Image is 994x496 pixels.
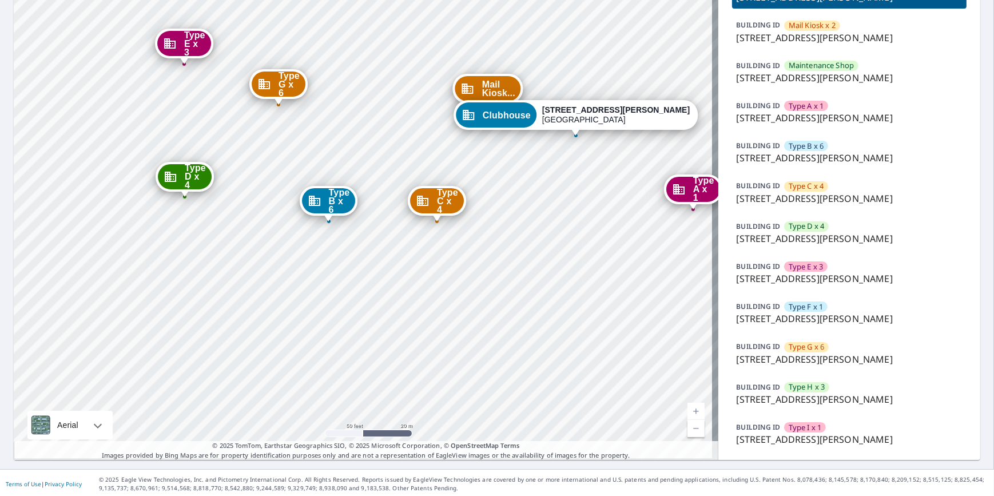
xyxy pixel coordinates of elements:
p: Images provided by Bing Maps are for property identification purposes only and are not a represen... [14,441,718,460]
p: BUILDING ID [737,20,781,30]
a: OpenStreetMap [451,441,499,450]
div: Dropped pin, building Type G x 6, Commercial property, 8000 John Davis Dr Frankfort, KY 40601 [249,69,308,105]
p: BUILDING ID [737,61,781,70]
p: [STREET_ADDRESS][PERSON_NAME] [737,192,963,205]
span: Type C x 4 [789,181,824,192]
div: Dropped pin, building Type D x 4, Commercial property, 8000 John Davis Dr Frankfort, KY 40601 [156,162,214,197]
div: [GEOGRAPHIC_DATA] [542,105,690,125]
a: Privacy Policy [45,480,82,488]
span: Maintenance Shop [789,60,854,71]
div: Aerial [54,411,82,439]
p: [STREET_ADDRESS][PERSON_NAME] [737,312,963,326]
p: BUILDING ID [737,141,781,150]
div: Dropped pin, building Mail Kiosk x 2, Commercial property, 8000 John Davis Dr Frankfort, KY 40601 [453,74,523,109]
span: Clubhouse [483,111,531,120]
span: Mail Kiosk x 2 [789,20,836,31]
span: © 2025 TomTom, Earthstar Geographics SIO, © 2025 Microsoft Corporation, © [212,441,519,451]
div: Dropped pin, building Type B x 6, Commercial property, 8000 John Davis Dr Frankfort, KY 40601 [300,186,358,221]
span: Type D x 4 [185,164,206,189]
div: Dropped pin, building Clubhouse, Commercial property, 8000 John Davis Dr Frankfort, KY 40601 [454,100,698,136]
p: | [6,481,82,487]
p: BUILDING ID [737,301,781,311]
a: Terms [501,441,520,450]
a: Terms of Use [6,480,41,488]
div: Dropped pin, building Type A x 1, Commercial property, 8000 John Davis Dr Frankfort, KY 40601 [664,174,722,210]
span: Type H x 3 [789,382,825,392]
p: BUILDING ID [737,101,781,110]
p: [STREET_ADDRESS][PERSON_NAME] [737,111,963,125]
p: BUILDING ID [737,342,781,351]
strong: [STREET_ADDRESS][PERSON_NAME] [542,105,690,114]
p: [STREET_ADDRESS][PERSON_NAME] [737,151,963,165]
span: Type G x 6 [279,72,300,97]
a: Current Level 19, Zoom Out [687,420,705,437]
p: BUILDING ID [737,221,781,231]
span: Type C x 4 [437,188,458,214]
span: Type F x 1 [789,301,824,312]
span: Type A x 1 [693,176,714,202]
span: Mail Kiosk... [482,80,515,97]
p: [STREET_ADDRESS][PERSON_NAME] [737,31,963,45]
p: BUILDING ID [737,422,781,432]
p: BUILDING ID [737,261,781,271]
p: [STREET_ADDRESS][PERSON_NAME] [737,352,963,366]
span: Type D x 4 [789,221,825,232]
span: Type A x 1 [789,101,824,112]
span: Type I x 1 [789,422,822,433]
p: [STREET_ADDRESS][PERSON_NAME] [737,272,963,285]
p: © 2025 Eagle View Technologies, Inc. and Pictometry International Corp. All Rights Reserved. Repo... [99,475,988,493]
p: [STREET_ADDRESS][PERSON_NAME] [737,71,963,85]
span: Type E x 3 [184,31,205,57]
a: Current Level 19, Zoom In [687,403,705,420]
div: Dropped pin, building Type C x 4, Commercial property, 8000 John Davis Dr Frankfort, KY 40601 [408,186,466,221]
p: [STREET_ADDRESS][PERSON_NAME] [737,432,963,446]
span: Type B x 6 [789,141,824,152]
span: Type E x 3 [789,261,824,272]
div: Dropped pin, building Type E x 3, Commercial property, 8000 John Davis Dr Frankfort, KY 40601 [155,29,213,64]
p: [STREET_ADDRESS][PERSON_NAME] [737,392,963,406]
div: Aerial [27,411,113,439]
p: BUILDING ID [737,382,781,392]
span: Type B x 6 [329,188,350,214]
span: Type G x 6 [789,342,825,352]
p: BUILDING ID [737,181,781,191]
p: [STREET_ADDRESS][PERSON_NAME] [737,232,963,245]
